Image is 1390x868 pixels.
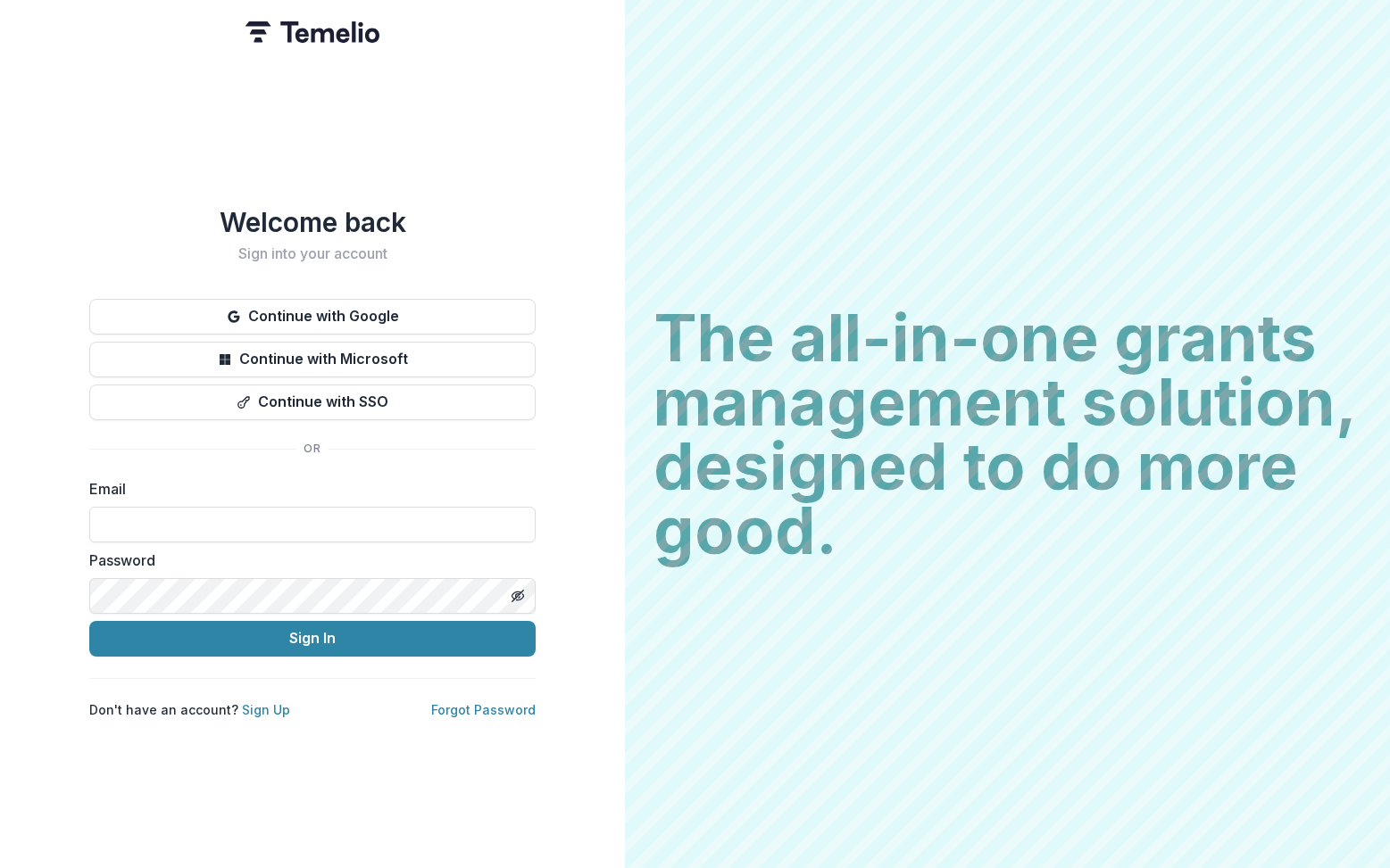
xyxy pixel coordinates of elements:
h2: Sign into your account [89,245,536,262]
button: Continue with SSO [89,384,536,420]
p: Don't have an account? [89,700,290,719]
label: Email [89,478,525,500]
label: Password [89,550,525,571]
h1: Welcome back [89,206,536,238]
a: Sign Up [242,702,290,717]
button: Sign In [89,621,536,657]
button: Continue with Google [89,299,536,335]
a: Forgot Password [431,702,536,717]
button: Continue with Microsoft [89,342,536,377]
button: Toggle password visibility [504,582,532,610]
img: Temelio [246,21,379,43]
